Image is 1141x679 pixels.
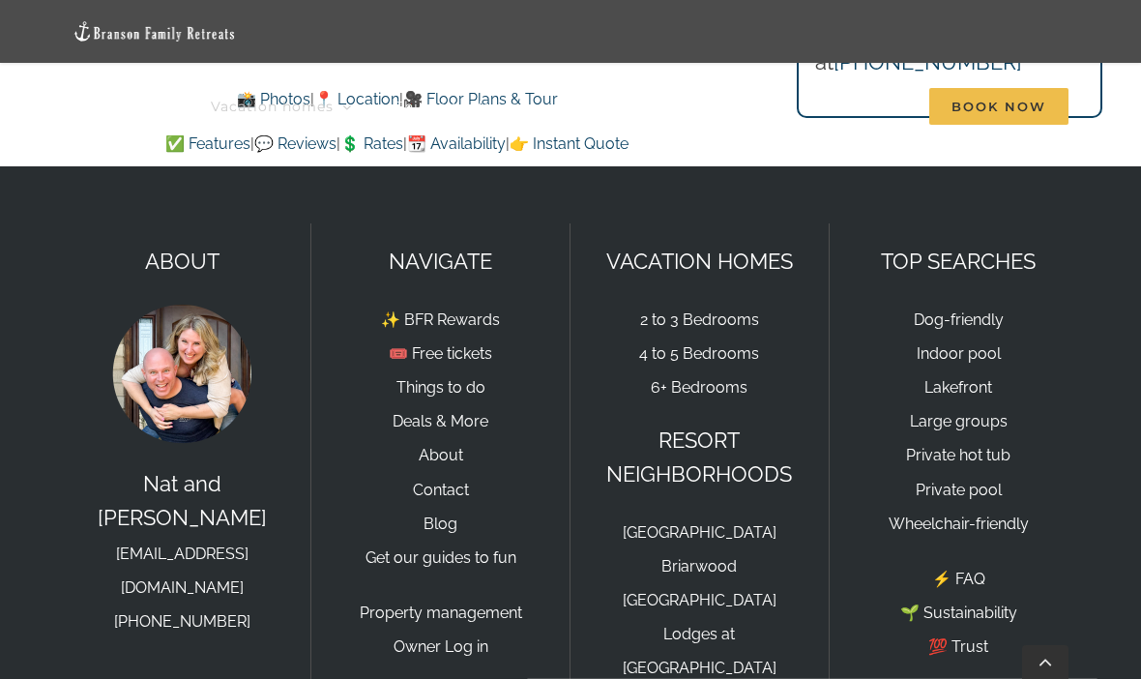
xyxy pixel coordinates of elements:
a: Property management [360,604,522,622]
a: Vacation homes [211,75,352,138]
a: Things to do [395,75,511,138]
a: [EMAIL_ADDRESS][DOMAIN_NAME] [116,545,249,597]
span: Deals & More [554,100,655,113]
p: Nat and [PERSON_NAME] [73,467,292,637]
a: Things to do [396,378,485,397]
span: Things to do [395,100,492,113]
p: | | | | [66,132,728,157]
a: 4 to 5 Bedrooms [639,344,759,363]
a: Dog-friendly [914,310,1004,329]
a: Lakefront [924,378,992,397]
a: Briarwood [661,557,737,576]
span: About [717,100,763,113]
a: [GEOGRAPHIC_DATA] [623,591,776,609]
p: RESORT NEIGHBORHOODS [590,424,809,491]
a: ✅ Features [165,134,250,153]
a: 📆 Availability [407,134,506,153]
p: ABOUT [73,245,292,279]
a: 💬 Reviews [254,134,336,153]
p: TOP SEARCHES [849,245,1069,279]
a: About [717,75,781,138]
span: Vacation homes [211,100,334,113]
a: Blog [424,515,457,533]
a: Lodges at [GEOGRAPHIC_DATA] [623,625,776,677]
span: Contact [825,100,886,113]
a: 👉 Instant Quote [510,134,629,153]
a: 🌱 Sustainability [900,604,1017,622]
p: NAVIGATE [331,245,550,279]
a: [PHONE_NUMBER] [114,612,250,631]
nav: Main Menu Sticky [211,75,1068,138]
a: 2 to 3 Bedrooms [640,310,759,329]
a: 6+ Bedrooms [651,378,747,397]
span: Book Now [929,88,1068,125]
a: ✨ BFR Rewards [381,310,500,329]
a: Private hot tub [906,446,1010,464]
a: Contact [825,75,886,138]
img: Nat and Tyann [109,301,254,446]
a: Large groups [910,412,1008,430]
a: ⚡️ FAQ [932,570,985,588]
p: VACATION HOMES [590,245,809,279]
a: Owner Log in [394,637,488,656]
a: [GEOGRAPHIC_DATA] [623,523,776,542]
a: 💯 Trust [928,637,988,656]
a: About [419,446,463,464]
a: 💲 Rates [340,134,403,153]
a: Contact [413,481,469,499]
a: Deals & More [554,75,673,138]
a: Private pool [916,481,1002,499]
a: Deals & More [393,412,488,430]
a: 🎟️ Free tickets [389,344,492,363]
a: Wheelchair-friendly [889,515,1029,533]
a: Get our guides to fun [366,548,516,567]
a: Indoor pool [917,344,1001,363]
img: Branson Family Retreats Logo [73,20,237,43]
